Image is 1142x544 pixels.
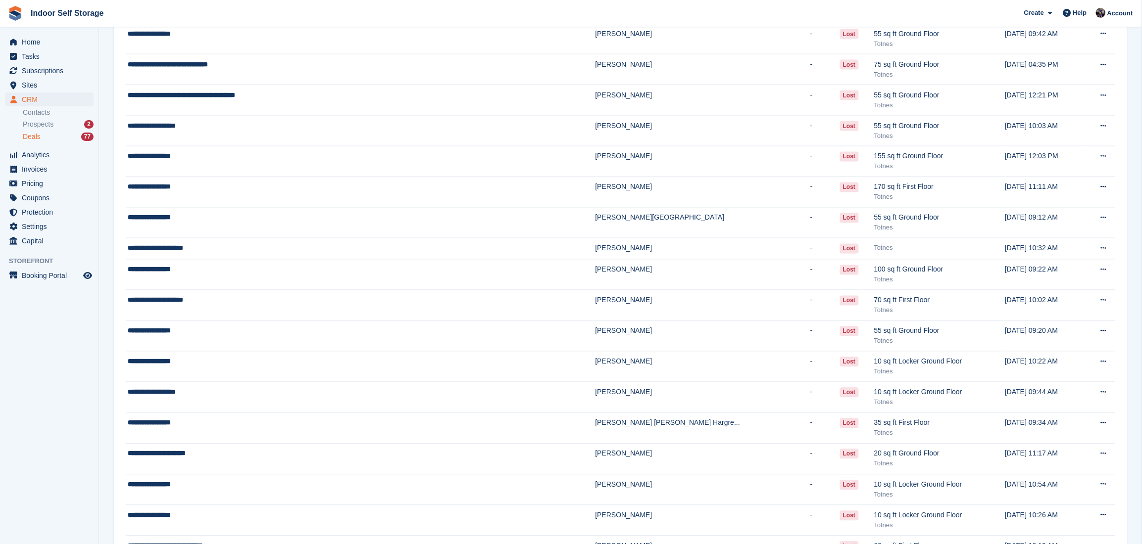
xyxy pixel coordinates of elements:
td: [DATE] 12:03 PM [1005,146,1084,177]
td: - [810,474,840,505]
span: lost [840,213,858,223]
a: menu [5,205,94,219]
a: menu [5,49,94,63]
span: Help [1073,8,1087,18]
div: 20 sq ft Ground Floor [874,449,1005,459]
td: [PERSON_NAME] [596,146,810,177]
td: - [810,208,840,238]
a: menu [5,191,94,205]
div: 2 [84,120,94,129]
a: Contacts [23,108,94,117]
span: Subscriptions [22,64,81,78]
span: lost [840,296,858,306]
span: lost [840,121,858,131]
span: lost [840,511,858,521]
div: 55 sq ft Ground Floor [874,326,1005,336]
div: 55 sq ft Ground Floor [874,90,1005,100]
div: 55 sq ft Ground Floor [874,29,1005,39]
span: lost [840,152,858,162]
td: [PERSON_NAME] [596,85,810,116]
img: Sandra Pomeroy [1096,8,1106,18]
td: [PERSON_NAME] [596,474,810,505]
span: Sites [22,78,81,92]
span: lost [840,418,858,428]
td: [DATE] 09:42 AM [1005,23,1084,54]
span: lost [840,449,858,459]
a: menu [5,148,94,162]
div: Totnes [874,428,1005,438]
a: menu [5,234,94,248]
div: Totnes [874,243,1005,253]
td: - [810,321,840,352]
td: - [810,444,840,474]
div: Totnes [874,70,1005,80]
div: 35 sq ft First Floor [874,418,1005,428]
span: Invoices [22,162,81,176]
span: Analytics [22,148,81,162]
td: - [810,290,840,321]
div: Totnes [874,131,1005,141]
td: [PERSON_NAME] [596,54,810,85]
a: Preview store [82,270,94,281]
td: [PERSON_NAME][GEOGRAPHIC_DATA] [596,208,810,238]
span: Account [1107,8,1133,18]
a: menu [5,162,94,176]
span: lost [840,357,858,367]
div: Totnes [874,521,1005,531]
div: Totnes [874,398,1005,408]
td: [DATE] 10:54 AM [1005,474,1084,505]
td: [DATE] 09:22 AM [1005,260,1084,290]
span: Settings [22,220,81,233]
span: Deals [23,132,41,141]
div: Totnes [874,223,1005,233]
span: lost [840,29,858,39]
td: [PERSON_NAME] [596,444,810,474]
div: 55 sq ft Ground Floor [874,121,1005,131]
td: [PERSON_NAME] [596,177,810,208]
span: Coupons [22,191,81,205]
div: Totnes [874,100,1005,110]
a: menu [5,64,94,78]
span: lost [840,182,858,192]
div: 100 sq ft Ground Floor [874,265,1005,275]
div: Totnes [874,459,1005,469]
td: [DATE] 10:22 AM [1005,352,1084,382]
img: stora-icon-8386f47178a22dfd0bd8f6a31ec36ba5ce8667c1dd55bd0f319d3a0aa187defe.svg [8,6,23,21]
td: - [810,116,840,146]
div: 170 sq ft First Floor [874,182,1005,192]
a: menu [5,220,94,233]
td: - [810,146,840,177]
div: 155 sq ft Ground Floor [874,151,1005,162]
div: Totnes [874,490,1005,500]
a: menu [5,35,94,49]
div: Totnes [874,367,1005,377]
div: 77 [81,133,94,141]
td: [DATE] 09:20 AM [1005,321,1084,352]
td: - [810,260,840,290]
td: [DATE] 10:03 AM [1005,116,1084,146]
span: CRM [22,92,81,106]
td: - [810,505,840,536]
td: [PERSON_NAME] [596,352,810,382]
span: Tasks [22,49,81,63]
td: - [810,382,840,413]
td: [DATE] 09:34 AM [1005,413,1084,444]
a: menu [5,92,94,106]
a: Deals 77 [23,132,94,142]
td: [DATE] 10:02 AM [1005,290,1084,321]
td: [DATE] 10:26 AM [1005,505,1084,536]
span: Prospects [23,120,53,129]
div: 55 sq ft Ground Floor [874,213,1005,223]
td: [PERSON_NAME] [596,321,810,352]
span: lost [840,480,858,490]
td: [DATE] 04:35 PM [1005,54,1084,85]
td: [DATE] 09:44 AM [1005,382,1084,413]
td: [PERSON_NAME] [596,260,810,290]
td: [DATE] 11:17 AM [1005,444,1084,474]
span: lost [840,60,858,70]
td: [PERSON_NAME] [596,505,810,536]
td: - [810,85,840,116]
div: Totnes [874,162,1005,172]
div: Totnes [874,336,1005,346]
span: lost [840,326,858,336]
